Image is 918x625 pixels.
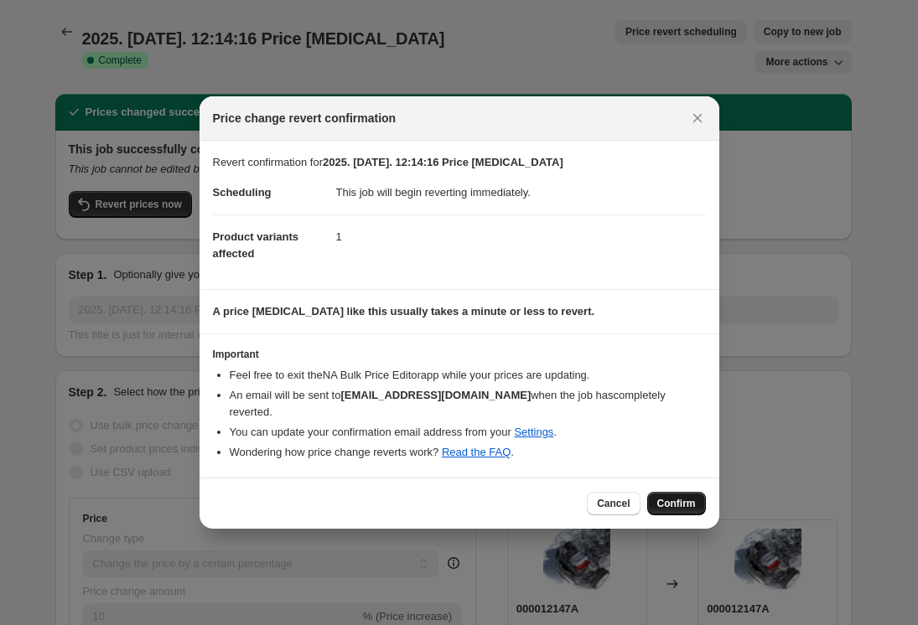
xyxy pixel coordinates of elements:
b: 2025. [DATE]. 12:14:16 Price [MEDICAL_DATA] [323,156,563,168]
b: A price [MEDICAL_DATA] like this usually takes a minute or less to revert. [213,305,595,318]
b: [EMAIL_ADDRESS][DOMAIN_NAME] [340,389,531,401]
span: Confirm [657,497,696,510]
li: An email will be sent to when the job has completely reverted . [230,387,706,421]
span: Product variants affected [213,230,299,260]
dd: This job will begin reverting immediately. [336,171,706,214]
h3: Important [213,348,706,361]
span: Price change revert confirmation [213,110,397,127]
li: Wondering how price change reverts work? . [230,444,706,461]
p: Revert confirmation for [213,154,706,171]
li: Feel free to exit the NA Bulk Price Editor app while your prices are updating. [230,367,706,384]
span: Cancel [597,497,630,510]
button: Cancel [587,492,640,515]
button: Close [686,106,709,130]
a: Settings [514,426,553,438]
li: You can update your confirmation email address from your . [230,424,706,441]
dd: 1 [336,214,706,259]
span: Scheduling [213,186,272,199]
a: Read the FAQ [442,446,511,458]
button: Confirm [647,492,706,515]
